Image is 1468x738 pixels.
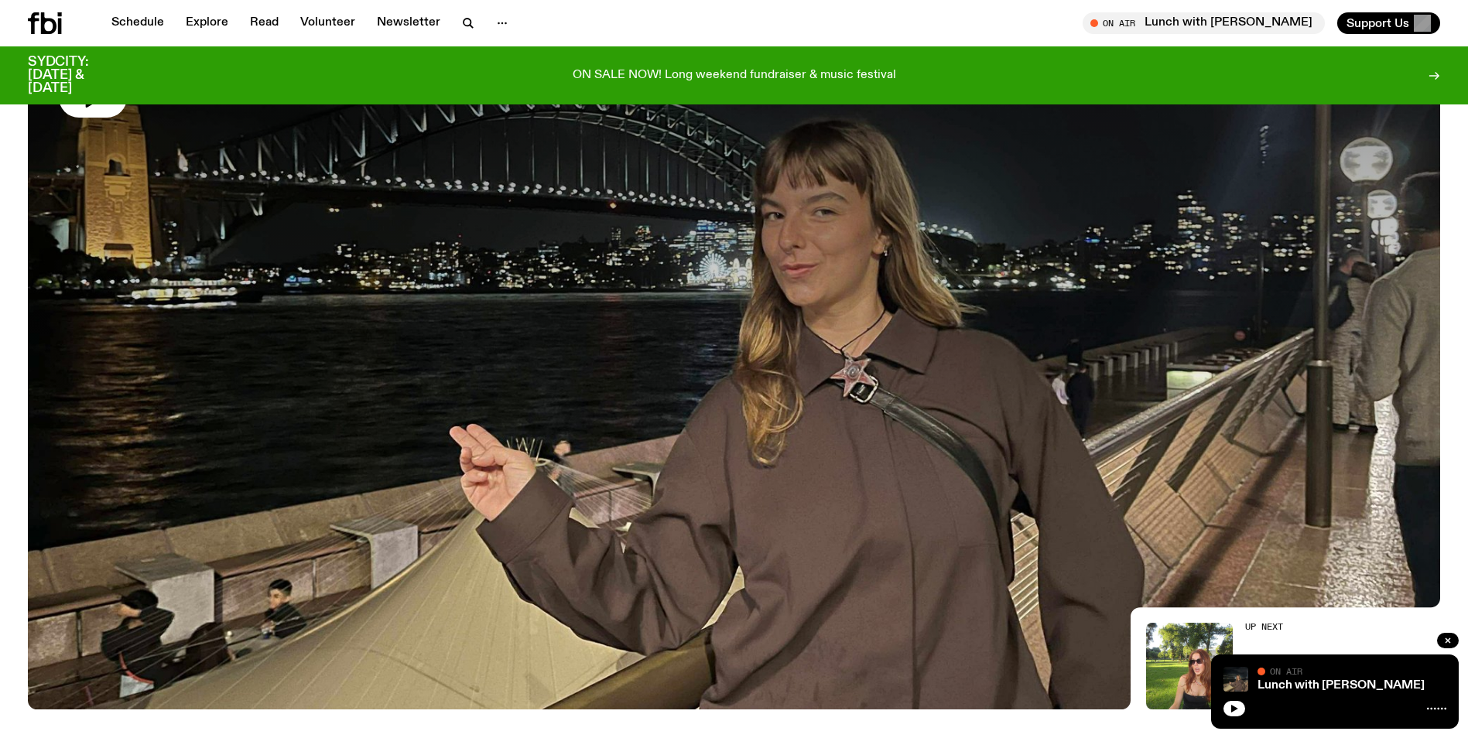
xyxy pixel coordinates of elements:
a: Read [241,12,288,34]
span: Support Us [1347,16,1409,30]
h3: SYDCITY: [DATE] & [DATE] [28,56,127,95]
a: Schedule [102,12,173,34]
h2: Up Next [1245,623,1435,631]
p: ON SALE NOW! Long weekend fundraiser & music festival [573,69,896,83]
img: Lizzie Bowles is sitting in a bright green field of grass, with dark sunglasses and a black top. ... [1146,623,1233,709]
a: Lunch with [PERSON_NAME] [1258,679,1425,692]
a: Newsletter [368,12,450,34]
img: Izzy Page stands above looking down at Opera Bar. She poses in front of the Harbour Bridge in the... [1223,667,1248,692]
button: Support Us [1337,12,1440,34]
a: Explore [176,12,238,34]
button: On AirLunch with [PERSON_NAME] [1083,12,1325,34]
span: On Air [1270,666,1302,676]
a: Volunteer [291,12,364,34]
